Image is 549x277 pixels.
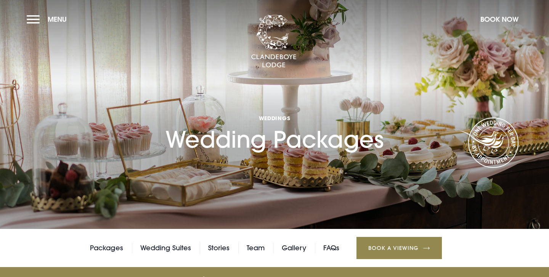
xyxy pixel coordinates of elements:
img: Clandeboye Lodge [251,15,297,68]
span: Menu [48,15,67,24]
a: Wedding Suites [140,242,191,254]
button: Menu [27,11,71,27]
a: Team [247,242,265,254]
a: Packages [90,242,123,254]
a: Gallery [282,242,306,254]
a: FAQs [323,242,339,254]
span: Weddings [165,114,384,122]
a: Book a Viewing [356,237,442,259]
a: Stories [208,242,230,254]
button: Book Now [477,11,522,27]
h1: Wedding Packages [165,80,384,153]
